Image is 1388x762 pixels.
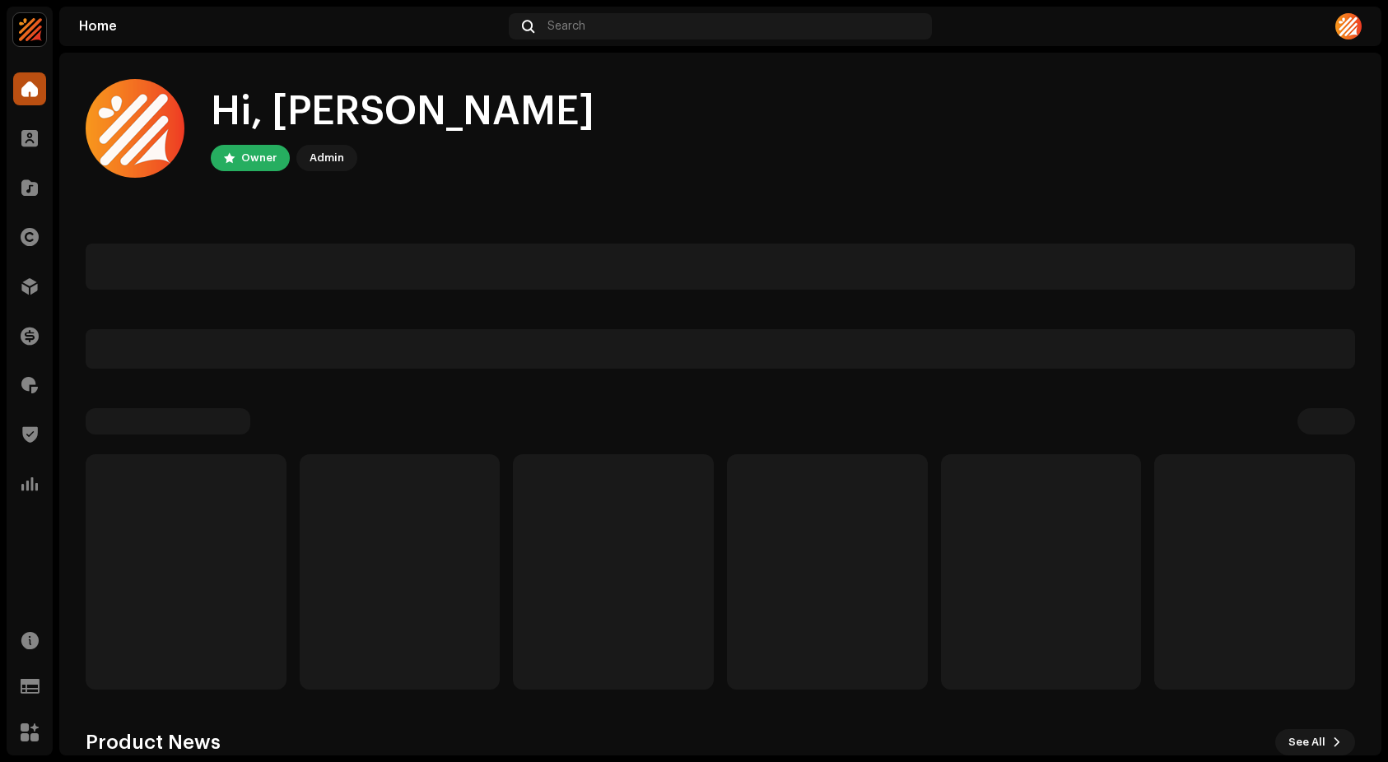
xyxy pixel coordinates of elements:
div: Owner [241,148,277,168]
div: Hi, [PERSON_NAME] [211,86,594,138]
button: See All [1275,729,1355,755]
img: 1048eac3-76b2-48ef-9337-23e6f26afba7 [86,79,184,178]
div: Admin [310,148,344,168]
img: 1048eac3-76b2-48ef-9337-23e6f26afba7 [1335,13,1362,39]
div: Home [79,20,502,33]
span: See All [1288,726,1325,759]
img: edf75770-94a4-4c7b-81a4-750147990cad [13,13,46,46]
span: Search [547,20,585,33]
h3: Product News [86,729,221,755]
